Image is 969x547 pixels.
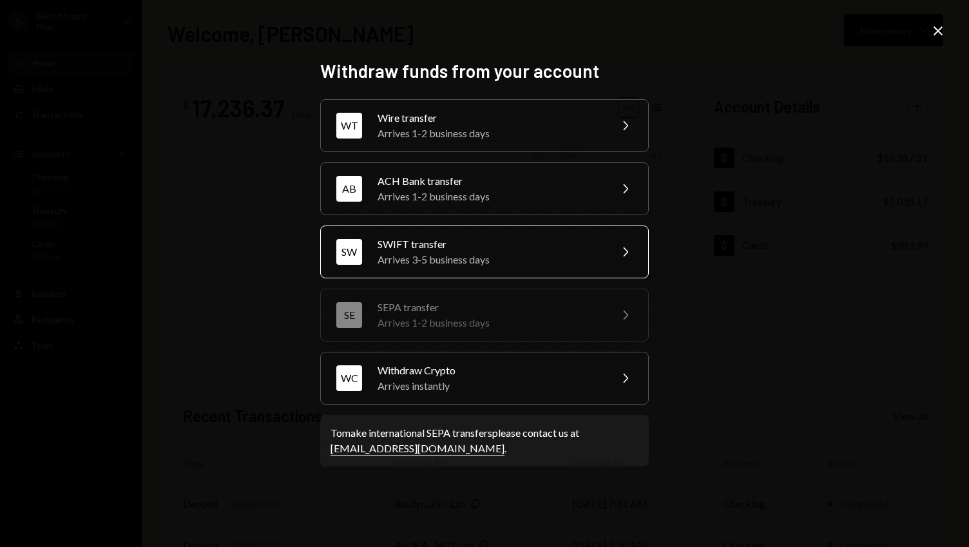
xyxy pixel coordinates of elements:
div: WT [336,113,362,139]
div: Arrives 1-2 business days [378,315,602,331]
div: AB [336,176,362,202]
button: WTWire transferArrives 1-2 business days [320,99,649,152]
div: SW [336,239,362,265]
div: SWIFT transfer [378,236,602,252]
div: Arrives instantly [378,378,602,394]
div: Arrives 1-2 business days [378,189,602,204]
button: SWSWIFT transferArrives 3-5 business days [320,226,649,278]
h2: Withdraw funds from your account [320,59,649,84]
div: ACH Bank transfer [378,173,602,189]
div: Wire transfer [378,110,602,126]
div: SE [336,302,362,328]
div: Arrives 1-2 business days [378,126,602,141]
button: WCWithdraw CryptoArrives instantly [320,352,649,405]
button: SESEPA transferArrives 1-2 business days [320,289,649,341]
div: To make international SEPA transfers please contact us at . [331,425,638,456]
div: Withdraw Crypto [378,363,602,378]
div: Arrives 3-5 business days [378,252,602,267]
div: SEPA transfer [378,300,602,315]
button: ABACH Bank transferArrives 1-2 business days [320,162,649,215]
div: WC [336,365,362,391]
a: [EMAIL_ADDRESS][DOMAIN_NAME] [331,442,504,456]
